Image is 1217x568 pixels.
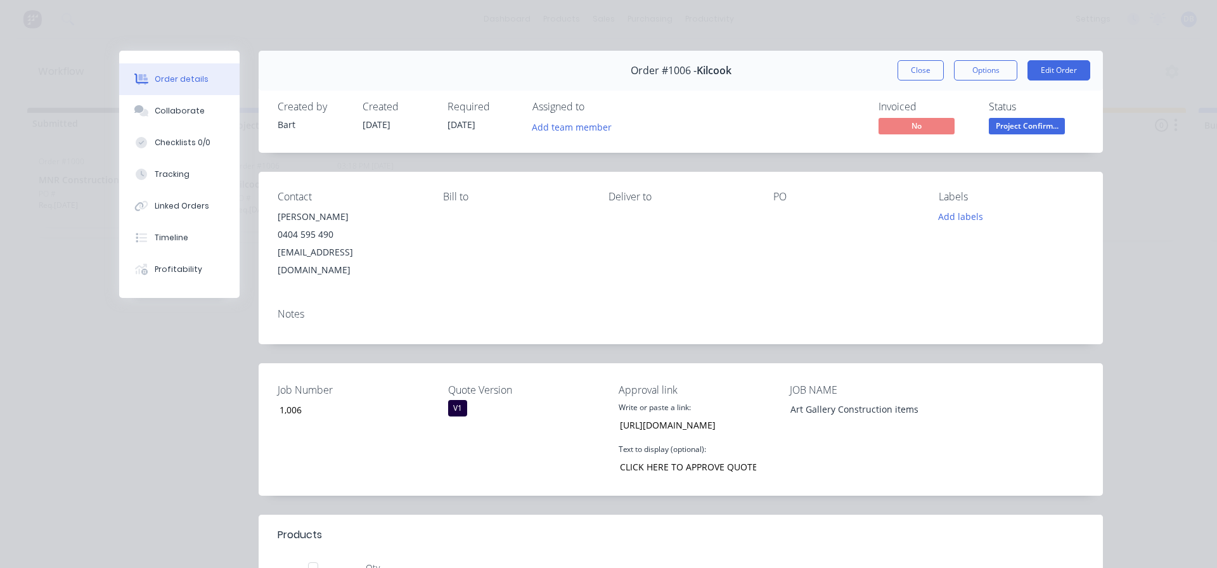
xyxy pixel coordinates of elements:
input: https://www.example.com [613,415,764,434]
div: Created [363,101,432,113]
span: Project Confirm... [989,118,1065,134]
button: Project Confirm... [989,118,1065,137]
div: [EMAIL_ADDRESS][DOMAIN_NAME] [278,243,423,279]
div: PO [773,191,918,203]
label: Write or paste a link: [619,402,691,413]
span: [DATE] [448,119,475,131]
div: V1 [448,400,467,416]
button: Collaborate [119,95,240,127]
div: Assigned to [532,101,659,113]
div: Bill to [443,191,588,203]
div: Products [278,527,322,543]
button: Checklists 0/0 [119,127,240,158]
label: Approval link [619,382,777,397]
button: Close [898,60,944,81]
label: JOB NAME [790,382,948,397]
button: Profitability [119,254,240,285]
div: 0404 595 490 [278,226,423,243]
div: Invoiced [879,101,974,113]
label: Quote Version [448,382,607,397]
input: Text [613,458,764,477]
button: Linked Orders [119,190,240,222]
button: Options [954,60,1017,81]
div: Created by [278,101,347,113]
label: Job Number [278,382,436,397]
div: Labels [939,191,1084,203]
div: Deliver to [608,191,754,203]
div: Order details [155,74,209,85]
label: Text to display (optional): [619,444,706,455]
button: Timeline [119,222,240,254]
div: Required [448,101,517,113]
button: Order details [119,63,240,95]
input: Enter number... [269,400,436,419]
span: [DATE] [363,119,390,131]
div: Checklists 0/0 [155,137,210,148]
div: Art Gallery Construction items [780,400,939,418]
div: Status [989,101,1084,113]
div: Notes [278,308,1084,320]
button: Add labels [932,208,990,225]
div: Timeline [155,232,188,243]
div: Contact [278,191,423,203]
div: Tracking [155,169,190,180]
button: Add team member [525,118,619,135]
button: Edit Order [1027,60,1090,81]
div: Bart [278,118,347,131]
div: Profitability [155,264,202,275]
div: Linked Orders [155,200,209,212]
span: Kilcook [697,65,731,77]
span: Order #1006 - [631,65,697,77]
div: [PERSON_NAME] [278,208,423,226]
div: [PERSON_NAME]0404 595 490[EMAIL_ADDRESS][DOMAIN_NAME] [278,208,423,279]
button: Add team member [532,118,619,135]
button: Tracking [119,158,240,190]
span: No [879,118,955,134]
div: Collaborate [155,105,205,117]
